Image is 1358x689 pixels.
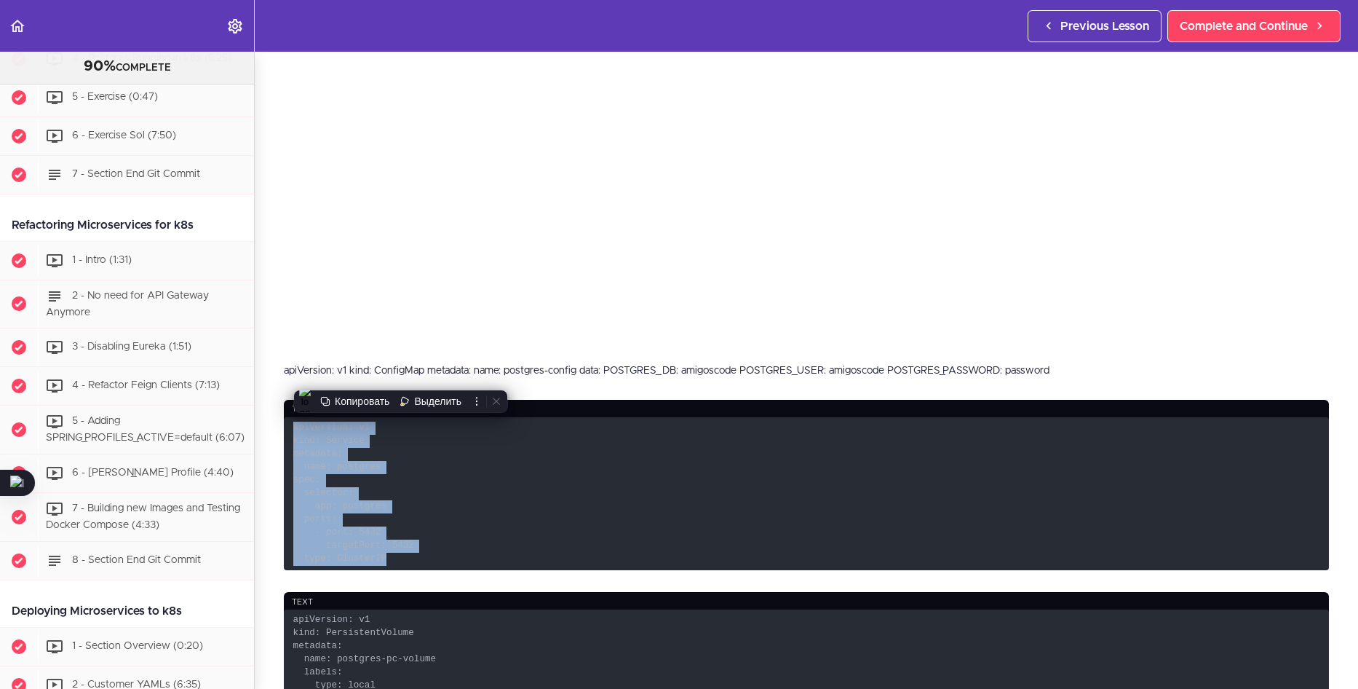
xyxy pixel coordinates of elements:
span: 1 - Intro (1:31) [72,255,132,265]
div: apiVersion: v1 kind: ConfigMap metadata: name: postgres-config data: POSTGRES_DB: amigoscode POST... [284,363,1329,378]
span: 3 - Disabling Eureka (1:51) [72,342,191,353]
span: 4 - Refactor Feign Clients (7:13) [72,381,220,391]
span: Complete and Continue [1180,17,1308,35]
svg: Back to course curriculum [9,17,26,35]
span: Previous Lesson [1060,17,1149,35]
span: 1 - Section Overview (0:20) [72,641,203,651]
span: 6 - Exercise Sol (7:50) [72,130,176,141]
div: COMPLETE [18,58,236,76]
div: text [284,592,1329,612]
svg: Settings Menu [226,17,244,35]
code: apiVersion: v1 kind: Service metadata: name: postgres spec: selector: app: postgres ports: - port... [284,417,1329,570]
span: 5 - Exercise (0:47) [72,92,158,102]
a: Previous Lesson [1028,10,1162,42]
span: 8 - Section End Git Commit [72,555,201,565]
span: 7 - Building new Images and Testing Docker Compose (4:33) [46,503,240,530]
span: 6 - [PERSON_NAME] Profile (4:40) [72,468,234,478]
a: Complete and Continue [1167,10,1341,42]
span: 7 - Section End Git Commit [72,169,200,179]
span: 2 - No need for API Gateway Anymore [46,291,209,318]
span: 90% [84,59,116,74]
div: text [284,400,1329,420]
